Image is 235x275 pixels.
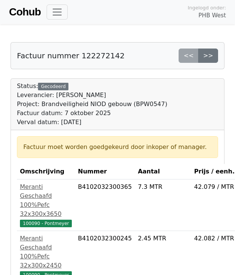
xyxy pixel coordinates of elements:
a: Cohub [9,3,41,21]
div: 7.3 MTR [138,182,188,191]
div: Status: [17,82,167,127]
td: B4102032300365 [75,179,135,231]
span: 100090 - Pontmeyer [20,220,72,227]
div: Meranti Geschaafd 100%Pefc 32x300x2450 [20,234,72,270]
div: Factuur datum: 7 oktober 2025 [17,109,167,118]
button: Toggle navigation [47,5,68,20]
th: Omschrijving [17,164,75,179]
div: Verval datum: [DATE] [17,118,167,127]
div: Gecodeerd [38,83,68,90]
h5: Factuur nummer 122272142 [17,51,124,60]
th: Aantal [135,164,191,179]
div: Meranti Geschaafd 100%Pefc 32x300x3650 [20,182,72,219]
div: Project: Brandveiligheid NIOD gebouw (BPW0547) [17,100,167,109]
a: >> [198,49,218,63]
div: Factuur moet worden goedgekeurd door inkoper of manager. [23,143,212,152]
span: Ingelogd onder: [188,4,226,11]
div: Leverancier: [PERSON_NAME] [17,91,167,100]
a: Meranti Geschaafd 100%Pefc 32x300x3650100090 - Pontmeyer [20,182,72,228]
span: PHB West [199,11,226,20]
div: 2.45 MTR [138,234,188,243]
th: Nummer [75,164,135,179]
